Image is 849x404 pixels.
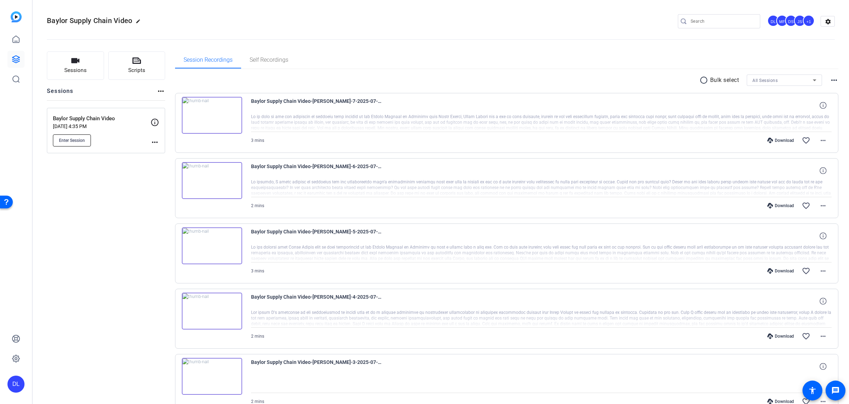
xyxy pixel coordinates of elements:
[47,51,104,80] button: Sessions
[819,136,827,145] mat-icon: more_horiz
[802,136,810,145] mat-icon: favorite_border
[710,76,739,84] p: Bulk select
[764,333,798,339] div: Download
[764,268,798,274] div: Download
[819,267,827,275] mat-icon: more_horiz
[251,227,382,244] span: Baylor Supply Chain Video-[PERSON_NAME]-5-2025-07-31-11-19-28-254-0
[53,123,151,129] p: [DATE] 4:35 PM
[830,76,838,84] mat-icon: more_horiz
[785,15,798,27] ngx-avatar: Derek Sabety
[64,66,87,74] span: Sessions
[182,227,242,264] img: thumb-nail
[821,16,835,27] mat-icon: settings
[251,399,264,404] span: 2 mins
[53,115,151,123] p: Baylor Supply Chain Video
[794,15,806,27] div: JS
[251,358,382,375] span: Baylor Supply Chain Video-[PERSON_NAME]-3-2025-07-31-11-14-26-369-0
[802,267,810,275] mat-icon: favorite_border
[136,19,144,27] mat-icon: edit
[764,138,798,143] div: Download
[11,11,22,22] img: blue-gradient.svg
[128,66,145,74] span: Scripts
[182,97,242,134] img: thumb-nail
[47,16,132,25] span: Baylor Supply Chain Video
[108,51,165,80] button: Scripts
[251,293,382,310] span: Baylor Supply Chain Video-[PERSON_NAME]-4-2025-07-31-11-16-43-118-0
[251,97,382,114] span: Baylor Supply Chain Video-[PERSON_NAME]-7-2025-07-31-11-26-15-766-0
[803,15,815,27] div: +1
[182,293,242,330] img: thumb-nail
[776,15,789,27] ngx-avatar: Matt Fischetti
[776,15,788,27] div: MF
[785,15,797,27] div: DS
[802,201,810,210] mat-icon: favorite_border
[691,17,755,26] input: Search
[157,87,165,95] mat-icon: more_horiz
[794,15,806,27] ngx-avatar: Joe Savino
[251,269,264,273] span: 3 mins
[700,76,710,84] mat-icon: radio_button_unchecked
[831,386,840,395] mat-icon: message
[151,138,159,146] mat-icon: more_horiz
[251,334,264,339] span: 2 mins
[819,332,827,341] mat-icon: more_horiz
[819,201,827,210] mat-icon: more_horiz
[251,138,264,143] span: 3 mins
[802,332,810,341] mat-icon: favorite_border
[184,57,233,63] span: Session Recordings
[182,162,242,199] img: thumb-nail
[752,78,778,83] span: All Sessions
[250,57,288,63] span: Self Recordings
[53,134,91,146] button: Enter Session
[59,138,85,143] span: Enter Session
[808,386,817,395] mat-icon: accessibility
[47,87,74,100] h2: Sessions
[251,203,264,208] span: 2 mins
[764,203,798,209] div: Download
[7,376,25,393] div: DL
[767,15,780,27] ngx-avatar: David Levitsky
[767,15,779,27] div: DL
[182,358,242,395] img: thumb-nail
[251,162,382,179] span: Baylor Supply Chain Video-[PERSON_NAME]-6-2025-07-31-11-23-16-324-0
